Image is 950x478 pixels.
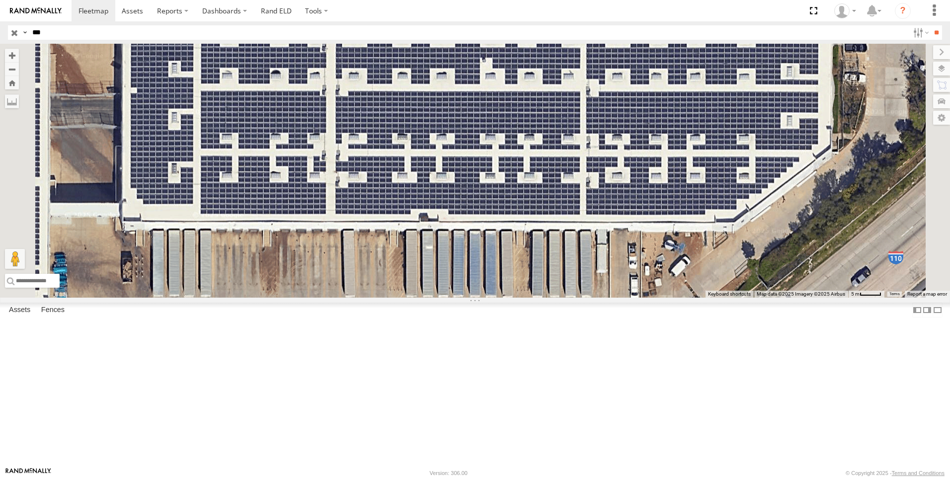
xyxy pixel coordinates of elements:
[889,292,900,296] a: Terms (opens in new tab)
[757,291,845,297] span: Map data ©2025 Imagery ©2025 Airbus
[892,470,945,476] a: Terms and Conditions
[831,3,860,18] div: Norma Casillas
[5,468,51,478] a: Visit our Website
[5,49,19,62] button: Zoom in
[922,303,932,317] label: Dock Summary Table to the Right
[846,470,945,476] div: © Copyright 2025 -
[430,470,468,476] div: Version: 306.00
[36,303,70,317] label: Fences
[933,111,950,125] label: Map Settings
[5,249,25,269] button: Drag Pegman onto the map to open Street View
[708,291,751,298] button: Keyboard shortcuts
[895,3,911,19] i: ?
[912,303,922,317] label: Dock Summary Table to the Left
[933,303,943,317] label: Hide Summary Table
[851,291,860,297] span: 5 m
[848,291,884,298] button: Map Scale: 5 m per 40 pixels
[5,94,19,108] label: Measure
[4,303,35,317] label: Assets
[907,291,947,297] a: Report a map error
[10,7,62,14] img: rand-logo.svg
[909,25,931,40] label: Search Filter Options
[5,76,19,89] button: Zoom Home
[21,25,29,40] label: Search Query
[5,62,19,76] button: Zoom out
